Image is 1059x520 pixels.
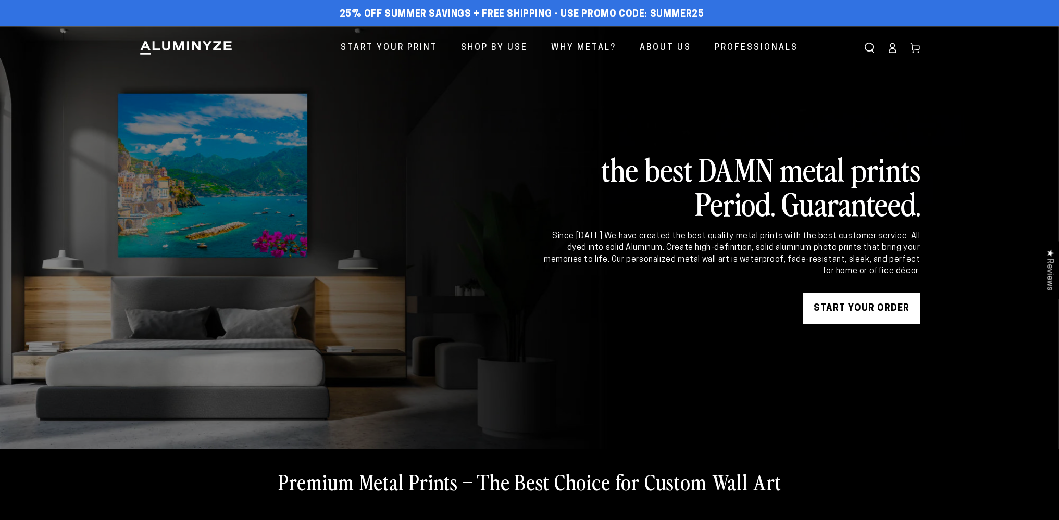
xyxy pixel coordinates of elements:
[453,34,535,62] a: Shop By Use
[341,41,438,56] span: Start Your Print
[333,34,445,62] a: Start Your Print
[461,41,528,56] span: Shop By Use
[543,34,624,62] a: Why Metal?
[542,151,920,220] h2: the best DAMN metal prints Period. Guaranteed.
[278,468,781,495] h2: Premium Metal Prints – The Best Choice for Custom Wall Art
[715,41,798,56] span: Professionals
[632,34,699,62] a: About Us
[1039,241,1059,299] div: Click to open Judge.me floating reviews tab
[640,41,691,56] span: About Us
[803,293,920,324] a: START YOUR Order
[340,9,704,20] span: 25% off Summer Savings + Free Shipping - Use Promo Code: SUMMER25
[542,231,920,277] div: Since [DATE] We have created the best quality metal prints with the best customer service. All dy...
[139,40,233,56] img: Aluminyze
[551,41,616,56] span: Why Metal?
[858,36,881,59] summary: Search our site
[707,34,806,62] a: Professionals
